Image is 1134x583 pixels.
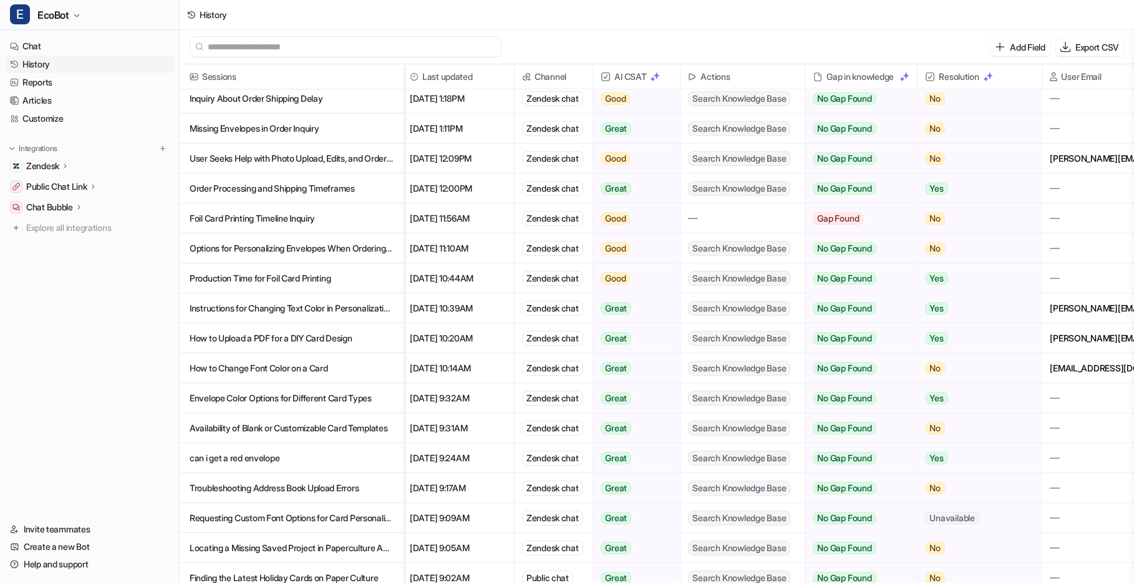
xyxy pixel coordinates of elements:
button: No [918,84,1032,114]
span: No Gap Found [813,242,876,255]
a: Reports [5,74,174,91]
span: [DATE] 9:09AM [407,503,509,533]
span: Great [601,482,631,494]
span: Channel [520,64,588,89]
div: Zendesk chat [522,211,583,226]
span: Resolution [923,64,1037,89]
a: History [5,56,174,73]
button: Yes [918,383,1032,413]
span: AI CSAT [598,64,675,89]
span: Yes [925,272,947,285]
span: [DATE] 10:39AM [407,293,509,323]
div: Zendesk chat [522,271,583,286]
span: Good [601,242,630,255]
span: Search Knowledge Base [688,241,790,256]
button: No [918,203,1032,233]
span: [DATE] 10:14AM [407,353,509,383]
button: No Gap Found [805,353,908,383]
span: No Gap Found [813,542,876,554]
span: Unavailable [925,512,979,524]
span: Great [601,362,631,375]
p: can i get a red envelope [190,443,394,473]
div: Zendesk chat [522,511,583,526]
button: No Gap Found [805,114,908,144]
span: [DATE] 9:05AM [407,533,509,563]
button: Add Field [990,38,1050,56]
span: No Gap Found [813,422,876,434]
span: No [925,92,945,105]
span: Great [601,302,631,315]
button: No Gap Found [805,233,908,263]
button: Great [593,413,672,443]
span: Yes [925,452,947,464]
div: Zendesk chat [522,481,583,496]
button: Great [593,443,672,473]
button: No Gap Found [805,84,908,114]
button: Yes [918,263,1032,293]
span: Search Knowledge Base [688,121,790,136]
p: Chat Bubble [26,201,73,213]
span: No Gap Found [813,272,876,285]
button: Integrations [5,142,61,155]
button: Great [593,293,672,323]
span: No [925,212,945,225]
span: Search Knowledge Base [688,421,790,436]
div: History [200,8,227,21]
span: Good [601,212,630,225]
p: Locating a Missing Saved Project in Paperculture Account [190,533,394,563]
span: No [925,362,945,375]
span: [DATE] 11:56AM [407,203,509,233]
button: No Gap Found [805,174,908,203]
button: No [918,533,1032,563]
button: Great [593,503,672,533]
a: Help and support [5,556,174,573]
span: Search Knowledge Base [688,451,790,466]
button: No Gap Found [805,473,908,503]
p: Requesting Custom Font Options for Card Personalization [190,503,394,533]
p: Options for Personalizing Envelopes When Ordering Cards [190,233,394,263]
p: Missing Envelopes in Order Inquiry [190,114,394,144]
a: Create a new Bot [5,538,174,556]
span: No Gap Found [813,452,876,464]
button: Great [593,323,672,353]
div: Zendesk chat [522,241,583,256]
a: Explore all integrations [5,219,174,237]
span: Gap Found [813,212,863,225]
div: Zendesk chat [522,121,583,136]
button: No [918,413,1032,443]
button: Yes [918,323,1032,353]
img: explore all integrations [10,222,22,234]
button: No Gap Found [805,144,908,174]
span: Search Knowledge Base [688,361,790,376]
span: [DATE] 10:20AM [407,323,509,353]
p: Instructions for Changing Text Color in Personalization Settings [190,293,394,323]
button: No [918,233,1032,263]
button: No [918,353,1032,383]
img: expand menu [7,144,16,153]
span: [DATE] 10:44AM [407,263,509,293]
button: Great [593,114,672,144]
span: Search Knowledge Base [688,301,790,316]
p: How to Upload a PDF for a DIY Card Design [190,323,394,353]
span: Search Knowledge Base [688,91,790,106]
button: No Gap Found [805,413,908,443]
button: Gap Found [805,203,908,233]
div: Gap in knowledge [810,64,912,89]
button: No Gap Found [805,263,908,293]
a: Customize [5,110,174,127]
p: Integrations [19,144,57,154]
p: How to Change Font Color on a Card [190,353,394,383]
span: No [925,122,945,135]
img: Zendesk [12,162,20,170]
button: Great [593,533,672,563]
button: No Gap Found [805,323,908,353]
div: Zendesk chat [522,361,583,376]
span: No [925,422,945,434]
button: Good [593,233,672,263]
p: Add Field [1010,41,1045,54]
span: Good [601,272,630,285]
span: Good [601,152,630,165]
div: Zendesk chat [522,151,583,166]
span: No [925,542,945,554]
button: No Gap Found [805,443,908,473]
